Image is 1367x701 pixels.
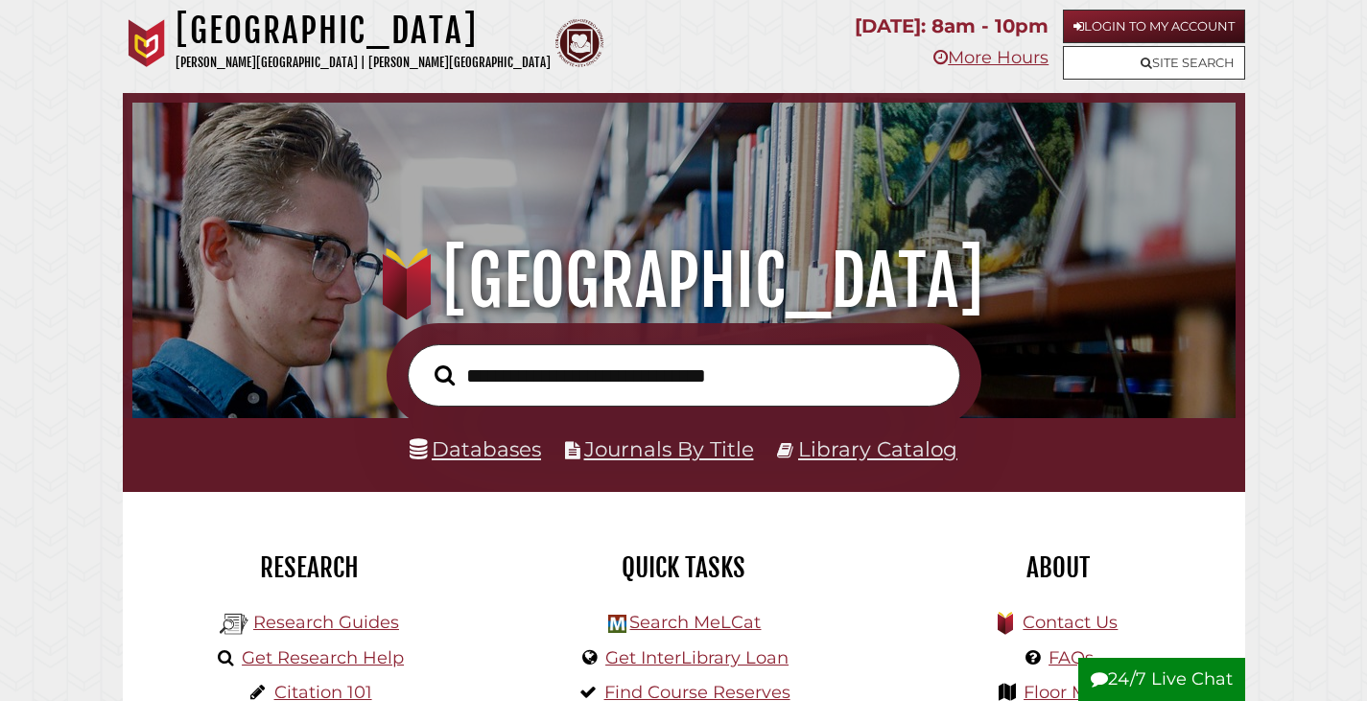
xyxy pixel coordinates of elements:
img: Hekman Library Logo [608,615,626,633]
a: Library Catalog [798,436,957,461]
a: Contact Us [1023,612,1118,633]
a: Login to My Account [1063,10,1245,43]
img: Calvin Theological Seminary [555,19,603,67]
img: Hekman Library Logo [220,610,248,639]
a: Get InterLibrary Loan [605,647,789,668]
a: Research Guides [253,612,399,633]
a: Site Search [1063,46,1245,80]
button: Search [425,360,464,391]
a: Search MeLCat [629,612,761,633]
i: Search [435,364,455,386]
a: FAQs [1049,647,1094,668]
a: Databases [410,436,541,461]
p: [PERSON_NAME][GEOGRAPHIC_DATA] | [PERSON_NAME][GEOGRAPHIC_DATA] [176,52,551,74]
h2: About [885,551,1231,584]
p: [DATE]: 8am - 10pm [855,10,1049,43]
h1: [GEOGRAPHIC_DATA] [176,10,551,52]
h2: Research [137,551,483,584]
a: More Hours [933,47,1049,68]
a: Get Research Help [242,647,404,668]
a: Journals By Title [584,436,754,461]
h2: Quick Tasks [511,551,857,584]
h1: [GEOGRAPHIC_DATA] [153,239,1214,323]
img: Calvin University [123,19,171,67]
